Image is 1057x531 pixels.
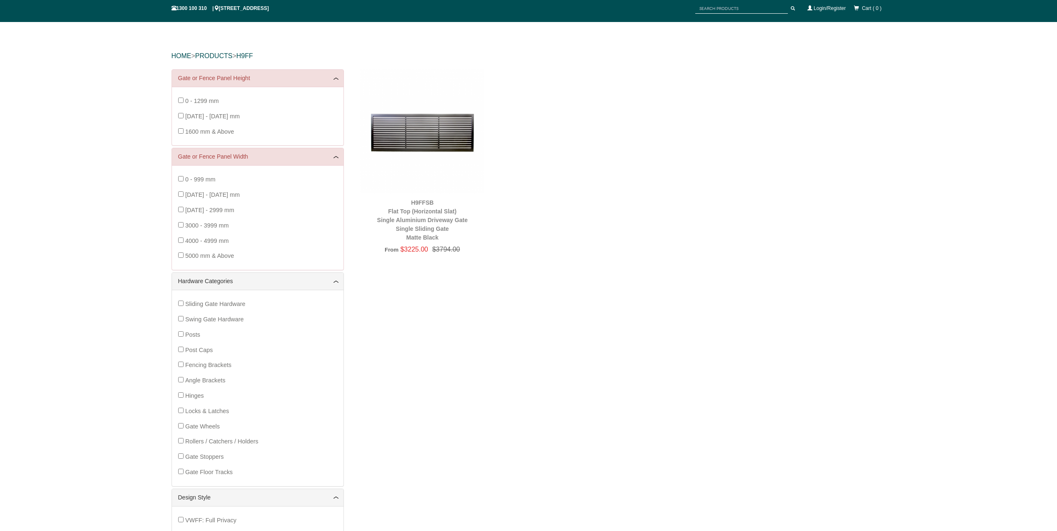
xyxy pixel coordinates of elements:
[185,377,226,384] span: Angle Brackets
[178,277,337,286] a: Hardware Categories
[185,191,240,198] span: [DATE] - [DATE] mm
[172,52,191,59] a: HOME
[185,128,234,135] span: 1600 mm & Above
[185,423,220,430] span: Gate Wheels
[185,362,231,368] span: Fencing Brackets
[236,52,253,59] a: h9ff
[178,152,337,161] a: Gate or Fence Panel Width
[185,207,234,213] span: [DATE] - 2999 mm
[428,246,460,253] span: $3794.00
[361,69,485,193] img: H9FFSB - Flat Top (Horizontal Slat) - Single Aluminium Driveway Gate - Single Sliding Gate - Matt...
[891,309,1057,502] iframe: LiveChat chat widget
[178,493,337,502] a: Design Style
[185,252,234,259] span: 5000 mm & Above
[185,347,213,353] span: Post Caps
[185,392,204,399] span: Hinges
[172,5,269,11] span: 1300 100 310 | [STREET_ADDRESS]
[185,453,224,460] span: Gate Stoppers
[185,517,236,524] span: VWFF: Full Privacy
[185,98,219,104] span: 0 - 1299 mm
[185,438,258,445] span: Rollers / Catchers / Holders
[814,5,846,11] a: Login/Register
[862,5,881,11] span: Cart ( 0 )
[377,199,468,241] a: H9FFSBFlat Top (Horizontal Slat)Single Aluminium Driveway GateSingle Sliding GateMatte Black
[195,52,233,59] a: PRODUCTS
[185,316,244,323] span: Swing Gate Hardware
[185,469,233,475] span: Gate Floor Tracks
[185,113,240,120] span: [DATE] - [DATE] mm
[400,246,428,253] span: $3225.00
[185,331,200,338] span: Posts
[695,3,788,14] input: SEARCH PRODUCTS
[185,408,229,414] span: Locks & Latches
[178,74,337,83] a: Gate or Fence Panel Height
[185,237,229,244] span: 4000 - 4999 mm
[185,301,245,307] span: Sliding Gate Hardware
[185,176,216,183] span: 0 - 999 mm
[185,222,229,229] span: 3000 - 3999 mm
[172,43,886,69] div: > >
[385,247,398,253] span: From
